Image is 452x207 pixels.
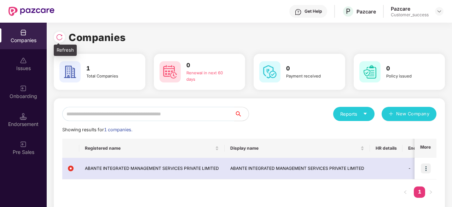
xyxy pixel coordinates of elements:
[160,61,181,82] img: svg+xml;base64,PHN2ZyB4bWxucz0iaHR0cDovL3d3dy53My5vcmcvMjAwMC9zdmciIHdpZHRoPSI2MCIgaGVpZ2h0PSI2MC...
[357,8,376,15] div: Pazcare
[62,127,132,132] span: Showing results for
[359,61,381,82] img: svg+xml;base64,PHN2ZyB4bWxucz0iaHR0cDovL3d3dy53My5vcmcvMjAwMC9zdmciIHdpZHRoPSI2MCIgaGVpZ2h0PSI2MC...
[414,186,425,198] li: 1
[86,64,131,73] h3: 1
[59,61,81,82] img: svg+xml;base64,PHN2ZyB4bWxucz0iaHR0cDovL3d3dy53My5vcmcvMjAwMC9zdmciIHdpZHRoPSI2MCIgaGVpZ2h0PSI2MC...
[225,139,370,158] th: Display name
[69,30,126,45] h1: Companies
[340,110,367,117] div: Reports
[402,158,450,179] td: -
[8,7,54,16] img: New Pazcare Logo
[20,57,27,64] img: svg+xml;base64,PHN2ZyBpZD0iSXNzdWVzX2Rpc2FibGVkIiB4bWxucz0iaHR0cDovL3d3dy53My5vcmcvMjAwMC9zdmciIH...
[86,73,131,80] div: Total Companies
[436,8,442,14] img: svg+xml;base64,PHN2ZyBpZD0iRHJvcGRvd24tMzJ4MzIiIHhtbG5zPSJodHRwOi8vd3d3LnczLm9yZy8yMDAwL3N2ZyIgd2...
[363,111,367,116] span: caret-down
[286,64,330,73] h3: 0
[396,110,430,117] span: New Company
[56,34,63,41] img: svg+xml;base64,PHN2ZyBpZD0iUmVsb2FkLTMyeDMyIiB4bWxucz0iaHR0cDovL3d3dy53My5vcmcvMjAwMC9zdmciIHdpZH...
[415,139,436,158] th: More
[382,107,436,121] button: plusNew Company
[386,73,430,80] div: Policy issued
[386,64,430,73] h3: 0
[234,111,249,117] span: search
[425,186,436,198] button: right
[85,145,214,151] span: Registered name
[305,8,322,14] div: Get Help
[391,5,429,12] div: Pazcare
[370,139,402,158] th: HR details
[421,163,431,173] img: icon
[186,61,231,70] h3: 0
[20,113,27,120] img: svg+xml;base64,PHN2ZyB3aWR0aD0iMTQuNSIgaGVpZ2h0PSIxNC41IiB2aWV3Qm94PSIwIDAgMTYgMTYiIGZpbGw9Im5vbm...
[79,158,225,179] td: ABANTE INTEGRATED MANAGEMENT SERVICES PRIVATE LIMITED
[225,158,370,179] td: ABANTE INTEGRATED MANAGEMENT SERVICES PRIVATE LIMITED
[403,190,407,194] span: left
[429,190,433,194] span: right
[20,29,27,36] img: svg+xml;base64,PHN2ZyBpZD0iQ29tcGFuaWVzIiB4bWxucz0iaHR0cDovL3d3dy53My5vcmcvMjAwMC9zdmciIHdpZHRoPS...
[346,7,350,16] span: P
[230,145,359,151] span: Display name
[425,186,436,198] li: Next Page
[400,186,411,198] button: left
[414,186,425,197] a: 1
[186,70,231,83] div: Renewal in next 60 days
[400,186,411,198] li: Previous Page
[295,8,302,16] img: svg+xml;base64,PHN2ZyBpZD0iSGVscC0zMngzMiIgeG1sbnM9Imh0dHA6Ly93d3cudzMub3JnLzIwMDAvc3ZnIiB3aWR0aD...
[391,12,429,18] div: Customer_success
[20,141,27,148] img: svg+xml;base64,PHN2ZyB3aWR0aD0iMjAiIGhlaWdodD0iMjAiIHZpZXdCb3g9IjAgMCAyMCAyMCIgZmlsbD0ibm9uZSIgeG...
[79,139,225,158] th: Registered name
[389,111,393,117] span: plus
[259,61,280,82] img: svg+xml;base64,PHN2ZyB4bWxucz0iaHR0cDovL3d3dy53My5vcmcvMjAwMC9zdmciIHdpZHRoPSI2MCIgaGVpZ2h0PSI2MC...
[54,45,77,56] div: Refresh
[234,107,249,121] button: search
[68,166,74,171] img: svg+xml;base64,PHN2ZyB4bWxucz0iaHR0cDovL3d3dy53My5vcmcvMjAwMC9zdmciIHdpZHRoPSIxMiIgaGVpZ2h0PSIxMi...
[408,145,439,151] span: Endorsements
[104,127,132,132] span: 1 companies.
[286,73,330,80] div: Payment received
[20,85,27,92] img: svg+xml;base64,PHN2ZyB3aWR0aD0iMjAiIGhlaWdodD0iMjAiIHZpZXdCb3g9IjAgMCAyMCAyMCIgZmlsbD0ibm9uZSIgeG...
